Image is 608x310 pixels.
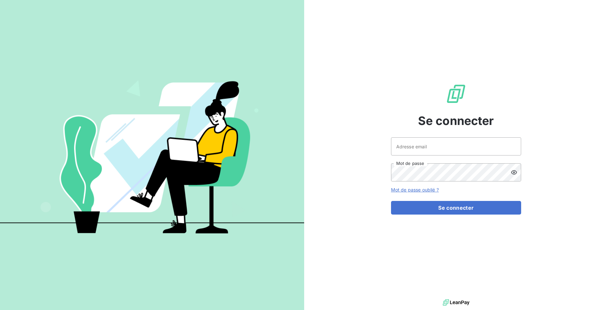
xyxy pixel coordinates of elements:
[443,298,469,307] img: logo
[391,201,521,215] button: Se connecter
[391,187,439,192] a: Mot de passe oublié ?
[418,112,494,130] span: Se connecter
[446,83,466,104] img: Logo LeanPay
[391,137,521,155] input: placeholder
